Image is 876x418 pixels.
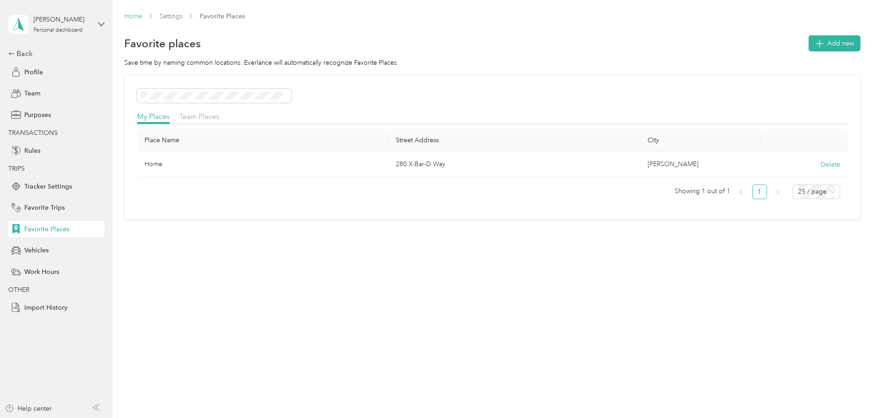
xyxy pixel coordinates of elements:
[24,303,67,312] span: Import History
[388,129,640,152] th: Street Address
[24,245,49,255] span: Vehicles
[825,367,876,418] iframe: Everlance-gr Chat Button Frame
[821,160,840,169] button: Delete
[771,184,785,199] button: right
[798,185,835,199] span: 25 / page
[809,35,860,51] button: Add new
[734,184,748,199] li: Previous Page
[24,182,72,191] span: Tracker Settings
[24,110,51,120] span: Purposes
[827,39,854,48] span: Add new
[124,12,142,20] a: Home
[179,112,219,121] span: Team Places
[124,39,201,48] h1: Favorite places
[160,12,183,20] a: Settings
[640,129,761,152] th: City
[752,184,767,199] li: 1
[24,267,59,277] span: Work Hours
[8,129,58,137] span: TRANSACTIONS
[24,203,65,212] span: Favorite Trips
[24,146,40,156] span: Rules
[8,165,25,173] span: TRIPS
[124,58,860,67] div: Save time by naming common locations. Everlance will automatically recognize Favorite Places.
[753,185,766,199] a: 1
[24,224,69,234] span: Favorite Places
[5,404,52,413] button: Help center
[8,48,100,59] div: Back
[640,152,761,177] td: Templeton
[771,184,785,199] li: Next Page
[388,152,640,177] td: 280 X-Bar-D Way
[33,15,91,24] div: [PERSON_NAME]
[137,152,389,177] td: Home
[24,89,40,98] span: Team
[137,112,170,121] span: My Places
[137,129,389,152] th: Place Name
[675,184,730,198] span: Showing 1 out of 1
[738,189,744,195] span: left
[775,189,781,195] span: right
[8,286,29,294] span: OTHER
[24,67,43,77] span: Profile
[33,28,83,33] div: Personal dashboard
[200,11,245,21] span: Favorite Places
[734,184,748,199] button: left
[793,184,840,199] div: Page Size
